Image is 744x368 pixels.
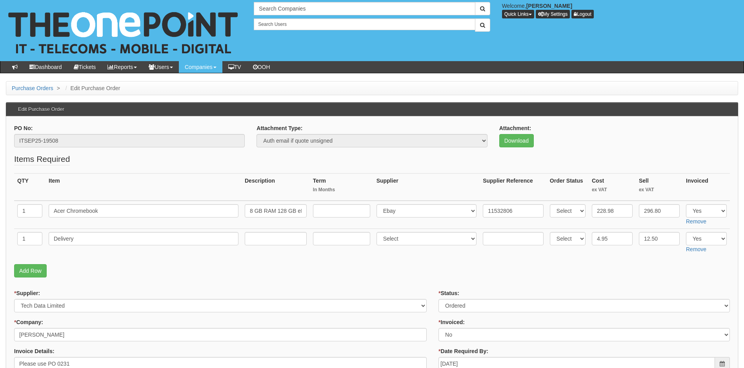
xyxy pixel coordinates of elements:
[179,61,222,73] a: Companies
[480,174,547,201] th: Supplier Reference
[310,174,373,201] th: Term
[499,134,534,147] a: Download
[102,61,143,73] a: Reports
[254,2,475,15] input: Search Companies
[14,103,68,116] h3: Edit Purchase Order
[526,3,572,9] b: [PERSON_NAME]
[14,289,40,297] label: Supplier:
[547,174,589,201] th: Order Status
[502,10,534,18] button: Quick Links
[438,289,459,297] label: Status:
[373,174,480,201] th: Supplier
[313,187,370,193] small: In Months
[247,61,276,73] a: OOH
[589,174,636,201] th: Cost
[14,264,47,277] a: Add Row
[592,187,633,193] small: ex VAT
[24,61,68,73] a: Dashboard
[222,61,247,73] a: TV
[496,2,744,18] div: Welcome,
[14,124,33,132] label: PO No:
[683,174,730,201] th: Invoiced
[254,18,475,30] input: Search Users
[438,347,488,355] label: Date Required By:
[68,61,102,73] a: Tickets
[686,218,706,225] a: Remove
[14,153,70,165] legend: Items Required
[12,85,53,91] a: Purchase Orders
[499,124,531,132] label: Attachment:
[45,174,242,201] th: Item
[536,10,570,18] a: My Settings
[14,318,43,326] label: Company:
[14,174,45,201] th: QTY
[14,347,55,355] label: Invoice Details:
[686,246,706,252] a: Remove
[143,61,179,73] a: Users
[55,85,62,91] span: >
[256,124,302,132] label: Attachment Type:
[639,187,680,193] small: ex VAT
[438,318,465,326] label: Invoiced:
[242,174,310,201] th: Description
[636,174,683,201] th: Sell
[571,10,594,18] a: Logout
[64,84,120,92] li: Edit Purchase Order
